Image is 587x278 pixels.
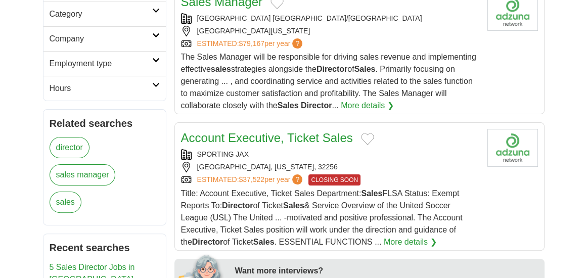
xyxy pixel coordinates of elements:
strong: Sales [253,238,275,246]
h2: Company [50,33,152,45]
strong: Sales [354,65,376,73]
div: Want more interviews? [235,265,538,277]
h2: Hours [50,82,152,95]
a: More details ❯ [341,100,394,112]
h2: Employment type [50,58,152,70]
strong: Sales [283,201,304,210]
span: CLOSING SOON [308,174,360,186]
strong: Sales [278,101,299,110]
h2: Category [50,8,152,20]
a: Hours [43,76,166,101]
img: Company logo [487,129,538,167]
strong: Sales [361,189,382,198]
span: ? [292,38,302,49]
strong: Director [192,238,223,246]
div: [GEOGRAPHIC_DATA][US_STATE] [181,26,479,36]
a: sales [50,192,81,213]
a: ESTIMATED:$37,522per year? [197,174,305,186]
a: Company [43,26,166,51]
strong: sales [211,65,231,73]
strong: Director [301,101,332,110]
a: ESTIMATED:$79,167per year? [197,38,305,49]
span: $79,167 [239,39,264,48]
button: Add to favorite jobs [361,133,374,145]
span: The Sales Manager will be responsible for driving sales revenue and implementing effective strate... [181,53,476,110]
a: director [50,137,89,158]
a: More details ❯ [384,236,437,248]
span: ? [292,174,302,184]
strong: Director [317,65,347,73]
span: Title: Account Executive, Ticket Sales Department: FLSA Status: Exempt Reports To: of Ticket & Se... [181,189,463,246]
a: Employment type [43,51,166,76]
h2: Related searches [50,116,160,131]
a: Category [43,2,166,26]
div: [GEOGRAPHIC_DATA], [US_STATE], 32256 [181,162,479,172]
div: SPORTING JAX [181,149,479,160]
a: sales manager [50,164,116,186]
div: [GEOGRAPHIC_DATA] [GEOGRAPHIC_DATA]/[GEOGRAPHIC_DATA] [181,13,479,24]
strong: Director [222,201,253,210]
h2: Recent searches [50,240,160,255]
a: Account Executive, Ticket Sales [181,131,353,145]
span: $37,522 [239,175,264,183]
